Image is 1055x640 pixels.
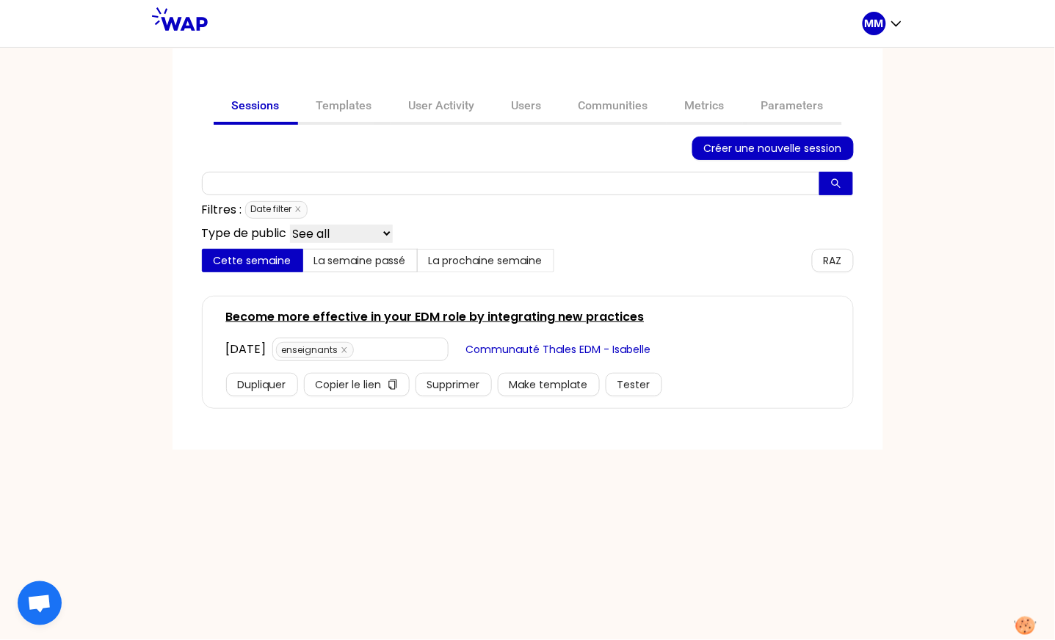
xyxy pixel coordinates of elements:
span: enseignants [276,342,354,358]
a: User Activity [391,90,493,125]
a: Communities [560,90,667,125]
span: Cette semaine [214,253,291,268]
a: Templates [298,90,391,125]
span: Tester [617,377,650,393]
button: Make template [498,373,600,396]
span: Date filter [245,201,308,219]
p: Filtres : [202,201,242,219]
span: RAZ [824,252,842,269]
span: Créer une nouvelle session [704,140,842,156]
a: Ouvrir le chat [18,581,62,625]
a: Sessions [214,90,298,125]
span: Dupliquer [238,377,286,393]
button: Supprimer [416,373,492,396]
button: Tester [606,373,662,396]
button: search [819,172,853,195]
button: Communauté Thales EDM - Isabelle [454,338,663,361]
button: MM [863,12,904,35]
button: Copier le liencopy [304,373,410,396]
span: Copier le lien [316,377,382,393]
span: close [341,346,348,354]
button: Dupliquer [226,373,298,396]
span: search [831,178,841,190]
p: MM [865,16,884,31]
a: Become more effective in your EDM role by integrating new practices [226,308,645,326]
span: copy [388,379,398,391]
p: Type de public [202,225,287,243]
button: RAZ [812,249,854,272]
span: La prochaine semaine [429,253,543,268]
div: [DATE] [226,341,267,358]
a: Parameters [743,90,842,125]
span: Communauté Thales EDM - Isabelle [466,341,651,357]
a: Users [493,90,560,125]
button: Créer une nouvelle session [692,137,854,160]
span: Supprimer [427,377,480,393]
span: close [294,206,302,213]
span: La semaine passé [314,253,406,268]
span: Make template [510,377,588,393]
a: Metrics [667,90,743,125]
